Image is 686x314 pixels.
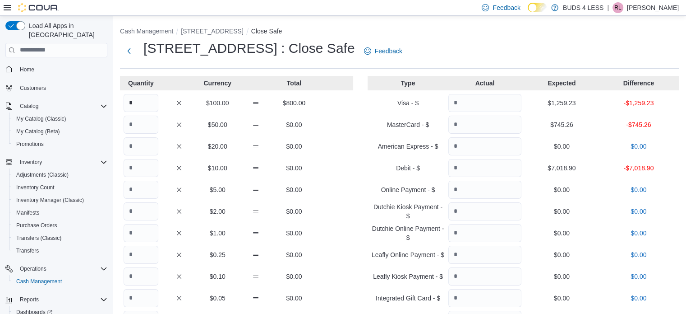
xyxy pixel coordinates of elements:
[13,195,87,206] a: Inventory Manager (Classic)
[13,113,70,124] a: My Catalog (Classic)
[360,42,406,60] a: Feedback
[13,220,107,231] span: Purchase Orders
[525,294,598,303] p: $0.00
[120,42,138,60] button: Next
[448,181,521,199] input: Quantity
[16,247,39,254] span: Transfers
[528,12,528,13] span: Dark Mode
[16,101,42,112] button: Catalog
[200,294,235,303] p: $0.05
[277,120,312,129] p: $0.00
[614,2,621,13] span: RL
[525,120,598,129] p: $745.26
[448,289,521,307] input: Quantity
[375,47,402,56] span: Feedback
[493,3,520,12] span: Feedback
[371,120,444,129] p: MasterCard - $
[9,169,111,181] button: Adjustments (Classic)
[371,202,444,220] p: Dutchie Kiosk Payment - $
[9,244,111,257] button: Transfers
[13,245,42,256] a: Transfers
[602,294,675,303] p: $0.00
[16,157,46,168] button: Inventory
[9,112,111,125] button: My Catalog (Classic)
[602,250,675,259] p: $0.00
[602,207,675,216] p: $0.00
[18,3,59,12] img: Cova
[563,2,603,13] p: BUDS 4 LESS
[525,98,598,108] p: $1,259.23
[528,3,547,12] input: Dark Mode
[525,185,598,194] p: $0.00
[525,250,598,259] p: $0.00
[16,222,57,229] span: Purchase Orders
[16,171,69,178] span: Adjustments (Classic)
[602,98,675,108] p: -$1,259.23
[9,125,111,138] button: My Catalog (Beta)
[277,79,312,88] p: Total
[16,64,38,75] a: Home
[612,2,623,13] div: Rebecca Leitch
[16,128,60,135] span: My Catalog (Beta)
[13,276,107,287] span: Cash Management
[20,159,42,166] span: Inventory
[277,185,312,194] p: $0.00
[9,138,111,150] button: Promotions
[20,84,46,92] span: Customers
[602,120,675,129] p: -$745.26
[16,234,61,242] span: Transfers (Classic)
[200,98,235,108] p: $100.00
[277,272,312,281] p: $0.00
[371,294,444,303] p: Integrated Gift Card - $
[124,181,158,199] input: Quantity
[16,115,66,122] span: My Catalog (Classic)
[2,293,111,306] button: Reports
[124,137,158,155] input: Quantity
[13,139,107,150] span: Promotions
[200,250,235,259] p: $0.25
[200,272,235,281] p: $0.10
[124,159,158,177] input: Quantity
[16,64,107,75] span: Home
[2,63,111,76] button: Home
[16,83,50,94] a: Customers
[371,79,444,88] p: Type
[2,81,111,94] button: Customers
[448,79,521,88] p: Actual
[371,185,444,194] p: Online Payment - $
[525,164,598,173] p: $7,018.90
[13,220,61,231] a: Purchase Orders
[16,197,84,204] span: Inventory Manager (Classic)
[371,224,444,242] p: Dutchie Online Payment - $
[16,157,107,168] span: Inventory
[2,156,111,169] button: Inventory
[9,219,111,232] button: Purchase Orders
[124,267,158,286] input: Quantity
[277,250,312,259] p: $0.00
[448,267,521,286] input: Quantity
[200,207,235,216] p: $2.00
[20,265,46,272] span: Operations
[16,294,42,305] button: Reports
[124,289,158,307] input: Quantity
[13,233,107,244] span: Transfers (Classic)
[200,185,235,194] p: $5.00
[181,28,243,35] button: [STREET_ADDRESS]
[277,164,312,173] p: $0.00
[602,142,675,151] p: $0.00
[525,229,598,238] p: $0.00
[16,263,107,274] span: Operations
[9,206,111,219] button: Manifests
[525,272,598,281] p: $0.00
[251,28,282,35] button: Close Safe
[16,184,55,191] span: Inventory Count
[371,250,444,259] p: Leafly Online Payment - $
[448,116,521,134] input: Quantity
[16,82,107,94] span: Customers
[9,181,111,194] button: Inventory Count
[143,39,355,57] h1: [STREET_ADDRESS] : Close Safe
[16,141,44,148] span: Promotions
[200,120,235,129] p: $50.00
[16,278,62,285] span: Cash Management
[200,229,235,238] p: $1.00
